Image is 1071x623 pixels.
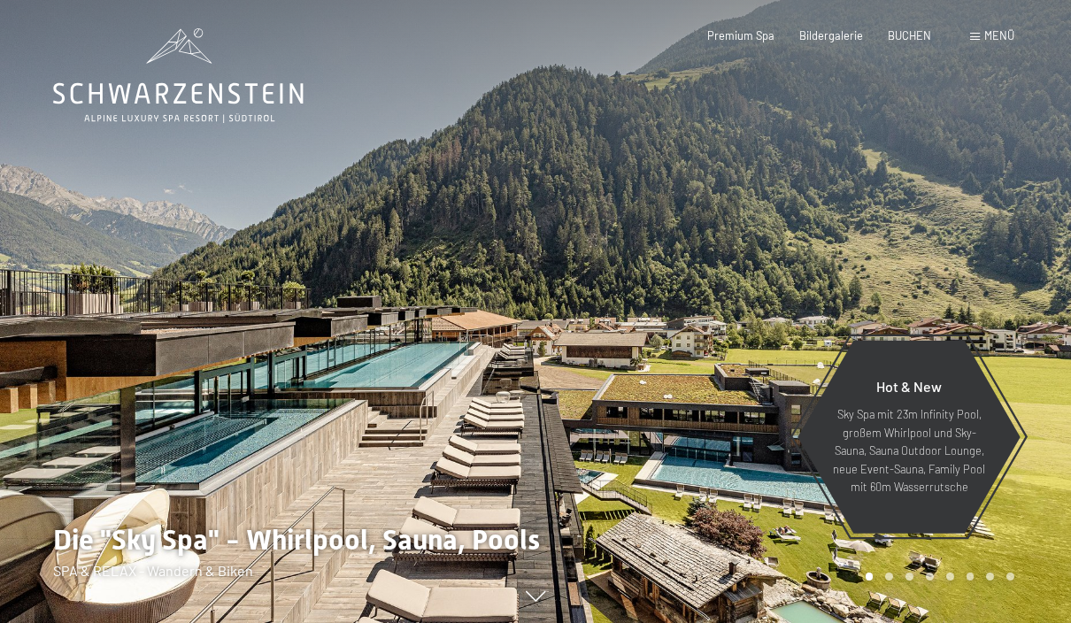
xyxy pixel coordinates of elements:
p: Sky Spa mit 23m Infinity Pool, großem Whirlpool und Sky-Sauna, Sauna Outdoor Lounge, neue Event-S... [832,405,986,496]
a: Hot & New Sky Spa mit 23m Infinity Pool, großem Whirlpool und Sky-Sauna, Sauna Outdoor Lounge, ne... [797,340,1021,535]
div: Carousel Pagination [859,573,1014,581]
div: Carousel Page 8 [1006,573,1014,581]
span: Hot & New [876,378,942,395]
div: Carousel Page 5 [946,573,954,581]
div: Carousel Page 7 [986,573,994,581]
a: Bildergalerie [799,28,863,42]
a: BUCHEN [888,28,931,42]
div: Carousel Page 3 [905,573,913,581]
div: Carousel Page 1 (Current Slide) [866,573,874,581]
div: Carousel Page 2 [885,573,893,581]
span: Menü [984,28,1014,42]
div: Carousel Page 4 [926,573,934,581]
a: Premium Spa [707,28,774,42]
div: Carousel Page 6 [967,573,975,581]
